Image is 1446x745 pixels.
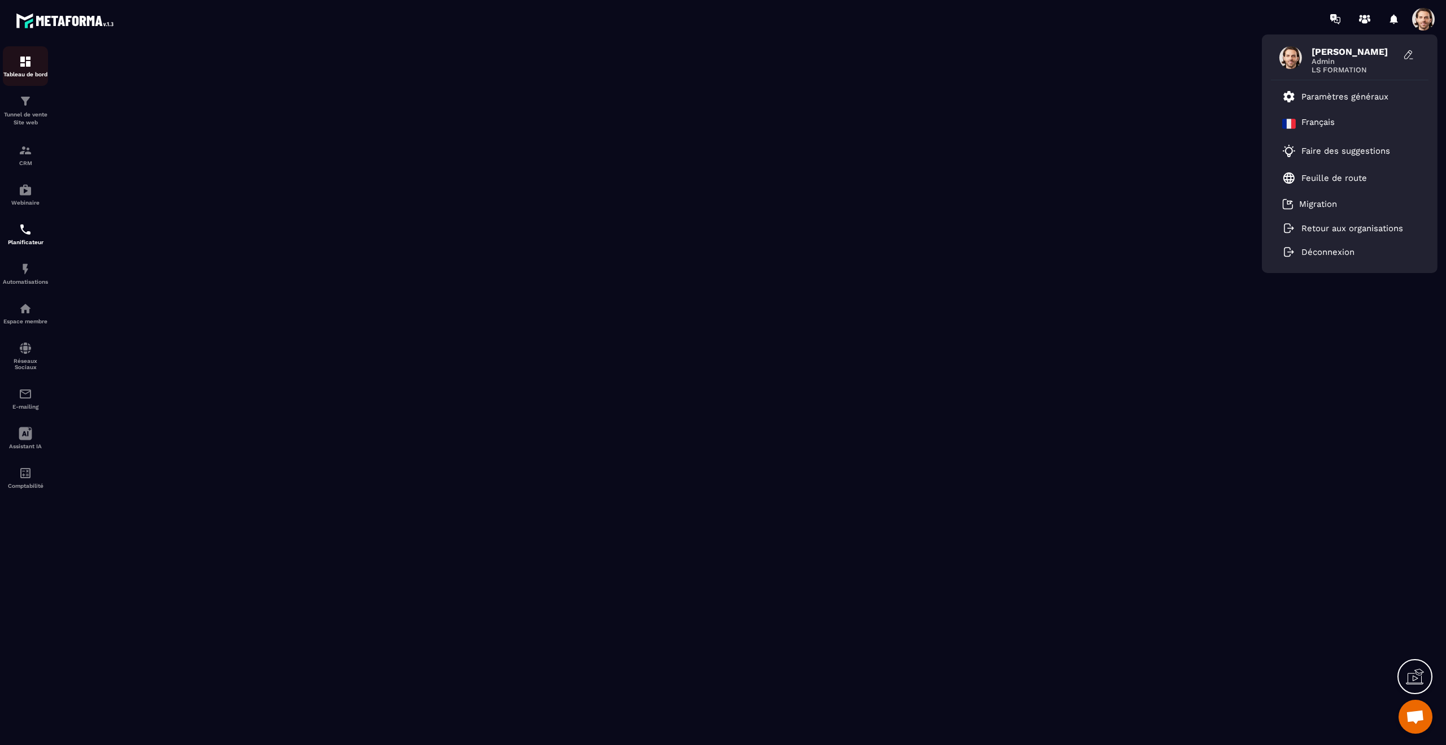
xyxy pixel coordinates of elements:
a: Assistant IA [3,418,48,458]
a: Feuille de route [1282,171,1367,185]
p: Planificateur [3,239,48,245]
a: Faire des suggestions [1282,144,1403,158]
a: formationformationCRM [3,135,48,175]
p: Feuille de route [1301,173,1367,183]
img: automations [19,262,32,276]
p: CRM [3,160,48,166]
img: logo [16,10,117,31]
p: Assistant IA [3,443,48,449]
a: social-networksocial-networkRéseaux Sociaux [3,333,48,379]
p: E-mailing [3,404,48,410]
p: Retour aux organisations [1301,223,1403,233]
a: formationformationTunnel de vente Site web [3,86,48,135]
a: emailemailE-mailing [3,379,48,418]
a: automationsautomationsAutomatisations [3,254,48,293]
p: Paramètres généraux [1301,92,1388,102]
img: formation [19,144,32,157]
a: automationsautomationsWebinaire [3,175,48,214]
p: Réseaux Sociaux [3,358,48,370]
img: accountant [19,466,32,480]
img: formation [19,55,32,68]
p: Français [1301,117,1335,131]
img: email [19,387,32,401]
a: schedulerschedulerPlanificateur [3,214,48,254]
a: accountantaccountantComptabilité [3,458,48,497]
span: LS FORMATION [1312,66,1396,74]
p: Faire des suggestions [1301,146,1390,156]
a: Migration [1282,198,1337,210]
img: formation [19,94,32,108]
img: automations [19,302,32,315]
p: Comptabilité [3,483,48,489]
div: Open chat [1399,700,1432,734]
p: Migration [1299,199,1337,209]
p: Déconnexion [1301,247,1354,257]
img: automations [19,183,32,197]
a: formationformationTableau de bord [3,46,48,86]
p: Espace membre [3,318,48,324]
a: automationsautomationsEspace membre [3,293,48,333]
p: Tunnel de vente Site web [3,111,48,127]
a: Paramètres généraux [1282,90,1388,103]
img: social-network [19,341,32,355]
img: scheduler [19,223,32,236]
span: Admin [1312,57,1396,66]
a: Retour aux organisations [1282,223,1403,233]
p: Webinaire [3,200,48,206]
p: Tableau de bord [3,71,48,77]
span: [PERSON_NAME] [1312,46,1396,57]
p: Automatisations [3,279,48,285]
